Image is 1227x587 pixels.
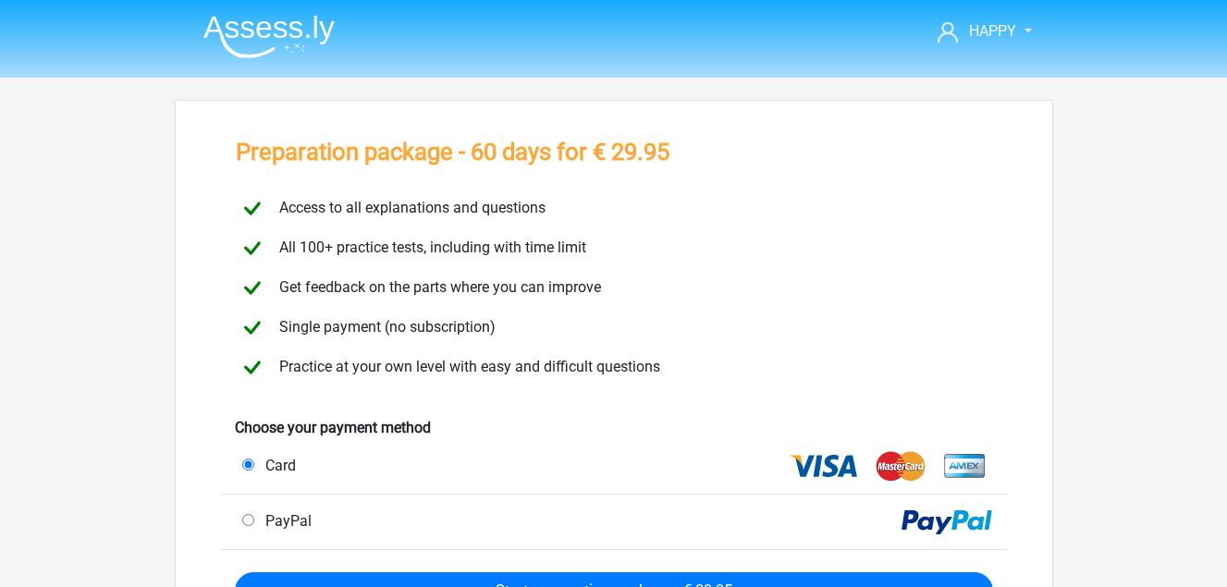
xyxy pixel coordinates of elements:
[272,238,586,256] span: All 100+ practice tests, including with time limit
[930,20,1038,43] a: HAPPY
[236,312,268,344] img: checkmark
[272,278,601,296] span: Get feedback on the parts where you can improve
[236,351,268,384] img: checkmark
[272,358,660,375] span: Practice at your own level with easy and difficult questions
[203,15,335,58] img: Assessly
[969,22,1016,40] span: HAPPY
[236,138,669,166] h3: Preparation package - 60 days for € 29.95
[236,272,268,304] img: checkmark
[272,318,496,336] span: Single payment (no subscription)
[235,419,431,436] b: Choose your payment method
[236,232,268,264] img: checkmark
[258,457,296,474] span: Card
[236,192,268,225] img: checkmark
[258,512,312,530] span: PayPal
[272,199,546,216] span: Access to all explanations and questions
